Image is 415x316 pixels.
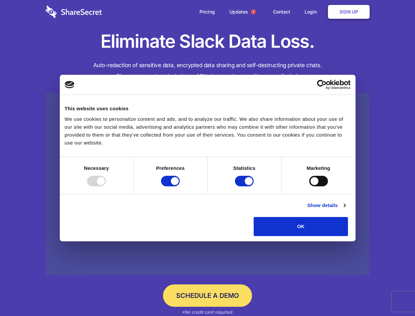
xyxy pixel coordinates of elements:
a: Wistia video thumbnail [46,93,370,276]
strong: Statistics [233,165,256,171]
a: Schedule a Demo [163,284,252,307]
span: 1 [251,9,256,14]
em: *No credit card required. [182,309,233,315]
img: logo [65,81,75,88]
img: logo-wordmark-white-trans-d4663122ce5f474addd5e946df7df03e33cb6a1c49d2221995e7729f52c070b2.svg [46,6,102,18]
h1: Eliminate Slack Data Loss. [46,30,370,53]
a: Pricing [193,2,221,22]
a: Show details [307,201,345,209]
div: We use cookies to personalize content and ads, and to analyze our traffic. We also share informat... [65,115,351,147]
a: Contact [266,2,297,22]
a: Usercentrics Cookiebot - opens in a new window [293,80,351,90]
a: Login [298,2,327,22]
strong: Preferences [156,165,185,171]
div: This website uses cookies [65,105,351,113]
button: OK [254,217,348,236]
a: Sign Up [328,5,370,19]
h4: Auto-redaction of sensitive data, encrypted data sharing and self-destructing private chats. Shar... [46,60,370,82]
strong: Necessary [84,165,109,171]
strong: Marketing [307,165,330,171]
